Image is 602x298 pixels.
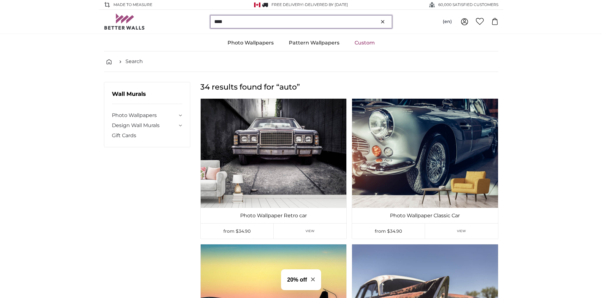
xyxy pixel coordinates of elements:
button: (en) [438,16,457,27]
img: Betterwalls [104,14,145,30]
nav: breadcrumbs [104,51,498,72]
span: - [303,2,348,7]
span: 60,000 SATISFIED CUSTOMERS [438,2,498,8]
a: Search [125,58,143,65]
span: from $34.90 [375,228,402,234]
h1: 34 results found for “auto” [200,82,498,92]
a: Photo Wallpaper Classic Car [353,212,496,219]
a: View [274,224,347,239]
a: Custom [347,35,382,51]
a: Photo Wallpapers [220,35,281,51]
h3: Wall Murals [112,90,183,104]
img: Canada [254,3,260,7]
span: FREE delivery! [271,2,303,7]
span: Made to Measure [113,2,152,8]
span: Delivered by [DATE] [305,2,348,7]
summary: Design Wall Murals [112,122,183,129]
span: View [306,229,315,233]
a: Photo Wallpaper Retro car [202,212,345,219]
a: Photo Wallpapers [112,112,178,119]
a: View [425,224,498,239]
span: from $34.90 [223,228,251,234]
a: Pattern Wallpapers [281,35,347,51]
span: View [457,229,466,233]
a: Gift Cards [112,132,183,139]
a: Design Wall Murals [112,122,178,129]
summary: Photo Wallpapers [112,112,183,119]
